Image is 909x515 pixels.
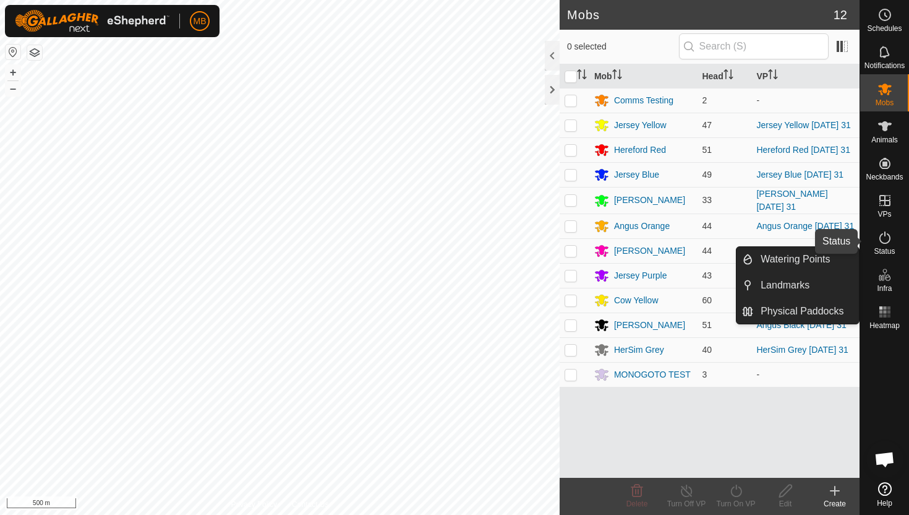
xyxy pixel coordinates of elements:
[860,477,909,512] a: Help
[864,62,905,69] span: Notifications
[626,500,648,508] span: Delete
[614,168,659,181] div: Jersey Blue
[612,71,622,81] p-sorticon: Activate to sort
[877,210,891,218] span: VPs
[869,322,900,329] span: Heatmap
[702,145,712,155] span: 51
[736,273,859,298] li: Landmarks
[756,170,843,180] a: Jersey Blue [DATE] 31
[751,64,860,89] th: VP
[756,345,848,355] a: HerSim Grey [DATE] 31
[231,499,277,510] a: Privacy Policy
[614,319,685,332] div: [PERSON_NAME]
[697,64,751,89] th: Head
[711,498,761,509] div: Turn On VP
[751,362,860,387] td: -
[866,441,903,478] a: Open chat
[6,45,20,59] button: Reset Map
[567,7,834,22] h2: Mobs
[810,498,860,509] div: Create
[768,71,778,81] p-sorticon: Activate to sort
[753,273,859,298] a: Landmarks
[702,295,712,305] span: 60
[702,170,712,180] span: 49
[679,33,829,59] input: Search (S)
[702,370,707,379] span: 3
[756,320,846,330] a: Angus Black [DATE] 31
[614,269,667,282] div: Jersey Purple
[702,345,712,355] span: 40
[756,246,842,256] a: Angus Pink [DATE] 31
[292,499,328,510] a: Contact Us
[736,247,859,272] li: Watering Points
[834,6,847,24] span: 12
[702,246,712,256] span: 44
[702,270,712,280] span: 43
[702,195,712,205] span: 33
[614,144,666,157] div: Hereford Red
[756,120,850,130] a: Jersey Yellow [DATE] 31
[567,40,679,53] span: 0 selected
[761,252,830,267] span: Watering Points
[662,498,711,509] div: Turn Off VP
[27,45,42,60] button: Map Layers
[866,173,903,181] span: Neckbands
[753,299,859,324] a: Physical Paddocks
[751,88,860,113] td: -
[614,94,673,107] div: Comms Testing
[614,194,685,207] div: [PERSON_NAME]
[589,64,698,89] th: Mob
[761,304,843,319] span: Physical Paddocks
[702,120,712,130] span: 47
[877,500,892,507] span: Help
[614,368,691,381] div: MONOGOTO TEST
[874,248,895,255] span: Status
[702,320,712,330] span: 51
[15,10,169,32] img: Gallagher Logo
[702,221,712,231] span: 44
[6,65,20,80] button: +
[753,247,859,272] a: Watering Points
[756,145,850,155] a: Hereford Red [DATE] 31
[761,278,809,293] span: Landmarks
[756,189,827,212] a: [PERSON_NAME] [DATE] 31
[6,81,20,96] button: –
[876,99,894,106] span: Mobs
[577,71,587,81] p-sorticon: Activate to sort
[614,344,664,357] div: HerSim Grey
[756,221,854,231] a: Angus Orange [DATE] 31
[194,15,207,28] span: MB
[614,119,667,132] div: Jersey Yellow
[614,245,685,257] div: [PERSON_NAME]
[702,95,707,105] span: 2
[736,299,859,324] li: Physical Paddocks
[871,136,898,144] span: Animals
[761,498,810,509] div: Edit
[614,220,670,233] div: Angus Orange
[877,285,892,292] span: Infra
[614,294,659,307] div: Cow Yellow
[867,25,902,32] span: Schedules
[723,71,733,81] p-sorticon: Activate to sort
